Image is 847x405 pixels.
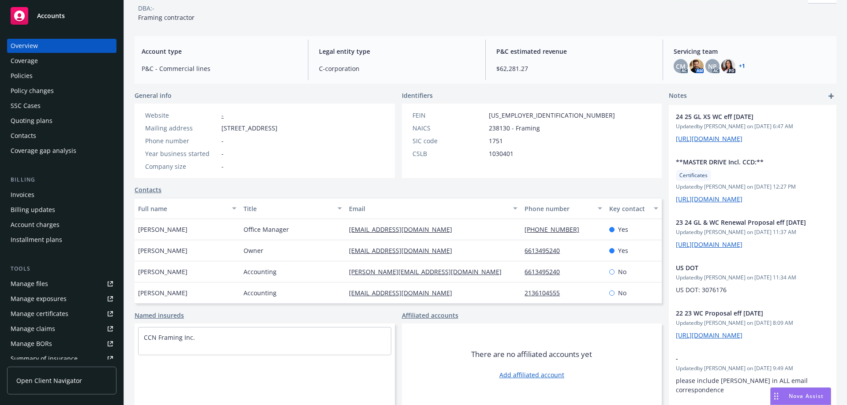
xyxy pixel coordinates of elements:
[676,354,806,363] span: -
[7,203,116,217] a: Billing updates
[471,349,592,360] span: There are no affiliated accounts yet
[676,123,829,130] span: Updated by [PERSON_NAME] on [DATE] 6:47 AM
[676,134,742,143] a: [URL][DOMAIN_NAME]
[676,308,806,318] span: 22 23 WC Proposal eff [DATE]
[138,204,227,213] div: Full name
[674,47,829,56] span: Servicing team
[11,218,60,232] div: Account charges
[679,171,708,179] span: Certificates
[618,288,626,297] span: No
[676,319,829,327] span: Updated by [PERSON_NAME] on [DATE] 8:09 AM
[676,376,829,394] p: please include [PERSON_NAME] in ALL email correspondence
[669,150,836,211] div: **MASTER DRIVE Incl. CCD:**CertificatesUpdatedby [PERSON_NAME] on [DATE] 12:27 PM[URL][DOMAIN_NAME]
[138,267,187,276] span: [PERSON_NAME]
[499,370,564,379] a: Add affiliated account
[244,204,332,213] div: Title
[138,225,187,234] span: [PERSON_NAME]
[676,263,806,272] span: US DOT
[144,333,195,342] a: CCN Framing Inc.
[496,64,652,73] span: $62,281.27
[525,204,592,213] div: Phone number
[7,39,116,53] a: Overview
[7,218,116,232] a: Account charges
[11,54,38,68] div: Coverage
[402,311,458,320] a: Affiliated accounts
[7,233,116,247] a: Installment plans
[7,188,116,202] a: Invoices
[7,99,116,113] a: SSC Cases
[7,277,116,291] a: Manage files
[349,268,509,276] a: [PERSON_NAME][EMAIL_ADDRESS][DOMAIN_NAME]
[145,136,218,145] div: Phone number
[489,149,513,158] span: 1030401
[521,198,605,219] button: Phone number
[11,69,33,83] div: Policies
[489,136,503,145] span: 1751
[525,225,586,234] a: [PHONE_NUMBER]
[240,198,345,219] button: Title
[676,218,806,227] span: 23 24 GL & WC Renewal Proposal eff [DATE]
[11,114,52,128] div: Quoting plans
[319,47,475,56] span: Legal entity type
[525,268,567,276] a: 6613495240
[7,264,116,273] div: Tools
[138,246,187,255] span: [PERSON_NAME]
[606,198,662,219] button: Key contact
[676,274,829,282] span: Updated by [PERSON_NAME] on [DATE] 11:34 AM
[142,64,297,73] span: P&C - Commercial lines
[138,288,187,297] span: [PERSON_NAME]
[7,292,116,306] a: Manage exposures
[11,352,78,366] div: Summary of insurance
[676,195,742,203] a: [URL][DOMAIN_NAME]
[496,47,652,56] span: P&C estimated revenue
[145,111,218,120] div: Website
[770,387,831,405] button: Nova Assist
[11,307,68,321] div: Manage certificates
[676,240,742,249] a: [URL][DOMAIN_NAME]
[244,225,289,234] span: Office Manager
[7,175,116,184] div: Billing
[244,246,263,255] span: Owner
[11,277,48,291] div: Manage files
[618,267,626,276] span: No
[676,228,829,236] span: Updated by [PERSON_NAME] on [DATE] 11:37 AM
[669,256,836,301] div: US DOTUpdatedby [PERSON_NAME] on [DATE] 11:34 AMUS DOT: 3076176
[7,4,116,28] a: Accounts
[7,307,116,321] a: Manage certificates
[221,149,224,158] span: -
[221,111,224,119] a: -
[412,136,485,145] div: SIC code
[11,337,52,351] div: Manage BORs
[319,64,475,73] span: C-corporation
[412,123,485,133] div: NAICS
[609,204,648,213] div: Key contact
[739,63,745,69] a: +1
[826,91,836,101] a: add
[676,331,742,339] a: [URL][DOMAIN_NAME]
[11,322,55,336] div: Manage claims
[7,114,116,128] a: Quoting plans
[525,246,567,255] a: 6613495240
[669,211,836,256] div: 23 24 GL & WC Renewal Proposal eff [DATE]Updatedby [PERSON_NAME] on [DATE] 11:37 AM[URL][DOMAIN_N...
[244,267,277,276] span: Accounting
[669,91,687,101] span: Notes
[11,292,67,306] div: Manage exposures
[11,144,76,158] div: Coverage gap analysis
[7,69,116,83] a: Policies
[37,12,65,19] span: Accounts
[7,337,116,351] a: Manage BORs
[349,246,459,255] a: [EMAIL_ADDRESS][DOMAIN_NAME]
[221,123,277,133] span: [STREET_ADDRESS]
[11,39,38,53] div: Overview
[7,144,116,158] a: Coverage gap analysis
[221,162,224,171] span: -
[676,62,686,71] span: CM
[771,388,782,405] div: Drag to move
[11,188,34,202] div: Invoices
[138,4,154,13] div: DBA: -
[7,54,116,68] a: Coverage
[142,47,297,56] span: Account type
[618,225,628,234] span: Yes
[402,91,433,100] span: Identifiers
